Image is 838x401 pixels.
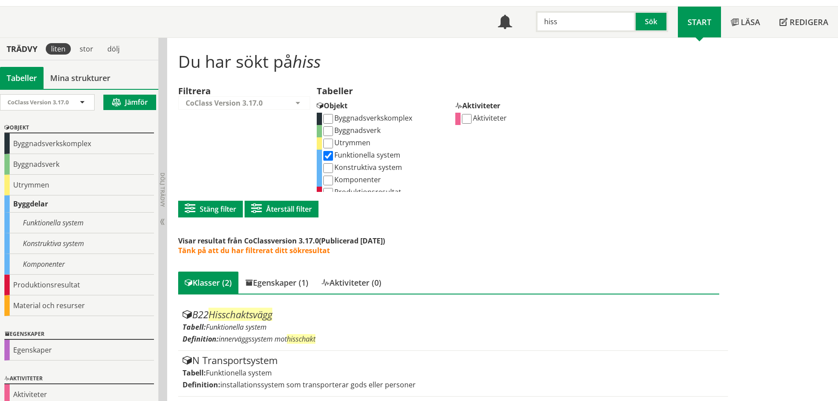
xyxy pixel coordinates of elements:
[322,150,400,160] label: Funktionella system
[44,67,117,89] a: Mina strukturer
[4,340,154,361] div: Egenskaper
[4,154,154,175] div: Byggnadsverk
[4,254,154,275] div: Komponenter
[4,374,154,384] div: Aktiviteter
[293,50,321,73] span: hiss
[4,133,154,154] div: Byggnadsverkskomplex
[315,272,388,294] div: Aktiviteter (0)
[219,334,315,344] span: innerväggssystem mot
[2,44,42,54] div: Trädvy
[322,162,402,172] label: Konstruktiva system
[4,213,154,233] div: Funktionella system
[319,236,385,246] span: (Publicerad [DATE])
[4,233,154,254] div: Konstruktiva system
[206,368,272,378] span: Funktionella system
[678,7,721,37] a: Start
[4,123,154,133] div: Objekt
[178,201,243,217] button: Stäng filter
[322,175,381,184] label: Komponenter
[287,334,315,344] span: hisschakt
[102,43,125,55] div: dölj
[4,175,154,195] div: Utrymmen
[323,139,333,148] input: Utrymmen
[183,368,206,378] label: Tabell:
[178,236,319,246] span: Visar resultat från CoClassversion 3.17.0
[536,11,636,32] input: Sök
[323,151,333,161] input: Funktionella system
[183,334,219,344] label: Definition:
[322,113,412,123] label: Byggnadsverkskomplex
[7,98,69,106] span: CoClass Version 3.17.0
[238,272,315,294] div: Egenskaper (1)
[323,188,333,198] input: Produktionsresultat
[455,96,587,113] div: Aktiviteter
[322,138,370,147] label: Utrymmen
[4,195,154,213] div: Byggdelar
[186,98,263,108] span: CoClass Version 3.17.0
[4,275,154,295] div: Produktionsresultat
[4,295,154,316] div: Material och resurser
[103,95,156,110] button: Jämför
[498,16,512,30] span: Notifikationer
[317,85,353,99] label: Tabeller
[317,96,449,113] div: Objekt
[462,114,472,124] input: Aktiviteter
[183,380,220,390] label: Definition:
[183,355,723,366] div: N Transportsystem
[206,322,267,332] span: Funktionella system
[770,7,838,37] a: Redigera
[178,85,211,97] label: Filtrera
[322,187,401,197] label: Produktionsresultat
[4,329,154,340] div: Egenskaper
[741,17,760,27] span: Läsa
[688,17,711,27] span: Start
[323,126,333,136] input: Byggnadsverk
[209,308,272,321] span: Hisschaktsvägg
[636,11,668,32] button: Sök
[220,380,416,390] span: installationssystem som transporterar gods eller personer
[159,173,166,207] span: Dölj trädvy
[322,125,381,135] label: Byggnadsverk
[323,163,333,173] input: Konstruktiva system
[183,309,723,320] div: B22
[323,114,333,124] input: Byggnadsverkskomplex
[178,52,719,71] h1: Du har sökt på
[461,113,507,123] label: Aktiviteter
[46,43,71,55] div: liten
[178,272,238,294] div: Klasser (2)
[178,246,330,255] span: Tänk på att du har filtrerat ditt sökresultat
[323,176,333,185] input: Komponenter
[74,43,99,55] div: stor
[183,322,206,332] label: Tabell:
[245,201,318,217] button: Återställ filter
[721,7,770,37] a: Läsa
[790,17,828,27] span: Redigera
